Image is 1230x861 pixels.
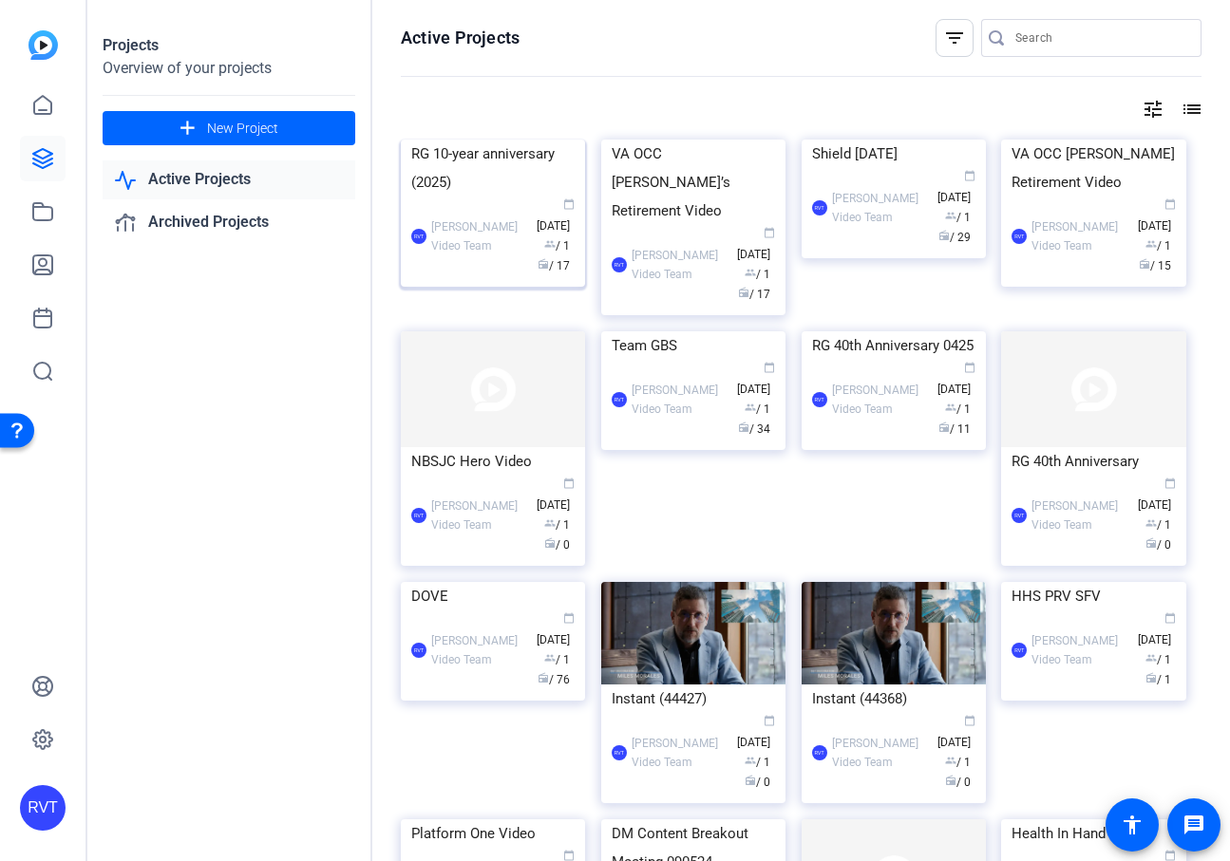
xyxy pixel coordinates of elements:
span: / 76 [538,673,570,686]
div: RVT [612,745,627,760]
div: [PERSON_NAME] Video Team [632,246,728,284]
span: / 1 [544,239,570,253]
span: / 1 [1145,239,1171,253]
div: RVT [20,785,66,831]
div: VA OCC [PERSON_NAME] Retirement Video [1012,140,1175,197]
div: [PERSON_NAME] Video Team [1031,631,1127,669]
span: radio [538,672,549,683]
div: RG 10-year anniversary (2025) [411,140,575,197]
span: / 17 [738,288,770,301]
div: [PERSON_NAME] Video Team [832,734,928,772]
div: NBSJC Hero Video [411,447,575,476]
span: group [1145,517,1157,529]
span: calendar_today [1164,612,1176,624]
div: RVT [411,229,426,244]
div: RVT [812,392,827,407]
span: radio [938,230,950,241]
a: Archived Projects [103,203,355,242]
span: calendar_today [764,715,775,726]
button: New Project [103,111,355,145]
div: Health In Hand [1012,819,1175,848]
div: RVT [612,257,627,272]
div: [PERSON_NAME] Video Team [632,381,728,419]
mat-icon: list [1179,98,1202,121]
span: / 0 [745,776,770,789]
a: Active Projects [103,160,355,199]
div: RVT [1012,229,1027,244]
span: radio [1139,258,1150,270]
span: radio [745,775,756,786]
div: [PERSON_NAME] Video Team [431,631,527,669]
span: calendar_today [1164,477,1176,489]
span: / 0 [544,538,570,552]
span: radio [738,421,749,433]
div: [PERSON_NAME] Video Team [431,496,527,534]
span: calendar_today [563,612,575,624]
span: radio [1145,537,1157,549]
span: / 15 [1139,259,1171,272]
div: VA OCC [PERSON_NAME]’s Retirement Video [612,140,775,225]
span: / 1 [1145,518,1171,532]
span: group [544,517,556,529]
div: RVT [1012,643,1027,658]
span: calendar_today [563,850,575,861]
span: / 1 [745,268,770,281]
span: / 1 [945,402,971,416]
div: [PERSON_NAME] Video Team [832,189,928,227]
div: [PERSON_NAME] Video Team [832,381,928,419]
span: calendar_today [964,362,975,373]
input: Search [1015,27,1186,49]
h1: Active Projects [401,27,520,49]
span: radio [538,258,549,270]
div: DOVE [411,582,575,610]
span: radio [544,537,556,549]
span: calendar_today [1164,198,1176,210]
span: / 0 [945,776,971,789]
span: group [945,755,956,766]
div: Instant (44427) [612,684,775,713]
span: / 1 [1145,653,1171,666]
div: Projects [103,34,355,57]
span: / 11 [938,422,971,436]
span: New Project [207,119,278,139]
mat-icon: filter_list [943,27,966,49]
span: / 1 [945,211,971,224]
mat-icon: accessibility [1121,814,1144,836]
div: RVT [812,745,827,760]
span: group [1145,238,1157,250]
span: group [544,238,556,250]
span: group [745,267,756,278]
div: HHS PRV SFV [1012,582,1175,610]
span: group [544,652,556,664]
img: blue-gradient.svg [28,30,58,60]
span: group [945,210,956,221]
span: / 17 [538,259,570,272]
span: group [745,755,756,766]
span: / 1 [544,653,570,666]
span: calendar_today [964,715,975,726]
span: / 34 [738,422,770,436]
span: / 1 [745,756,770,769]
span: [DATE] [737,363,775,396]
div: RG 40th Anniversary 0425 [812,331,975,360]
span: [DATE] [937,363,975,396]
div: [PERSON_NAME] Video Team [1031,217,1127,255]
div: [PERSON_NAME] Video Team [431,217,527,255]
span: radio [1145,672,1157,683]
span: group [1145,652,1157,664]
span: group [945,402,956,413]
div: RG 40th Anniversary [1012,447,1175,476]
div: RVT [812,200,827,215]
div: Platform One Video [411,819,575,848]
mat-icon: add [176,117,199,140]
span: / 1 [544,518,570,532]
span: / 1 [745,402,770,416]
span: calendar_today [563,198,575,210]
mat-icon: tune [1142,98,1164,121]
div: [PERSON_NAME] Video Team [1031,496,1127,534]
span: calendar_today [1164,850,1176,861]
span: / 0 [1145,538,1171,552]
div: Overview of your projects [103,57,355,80]
span: calendar_today [563,477,575,489]
div: RVT [411,643,426,658]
